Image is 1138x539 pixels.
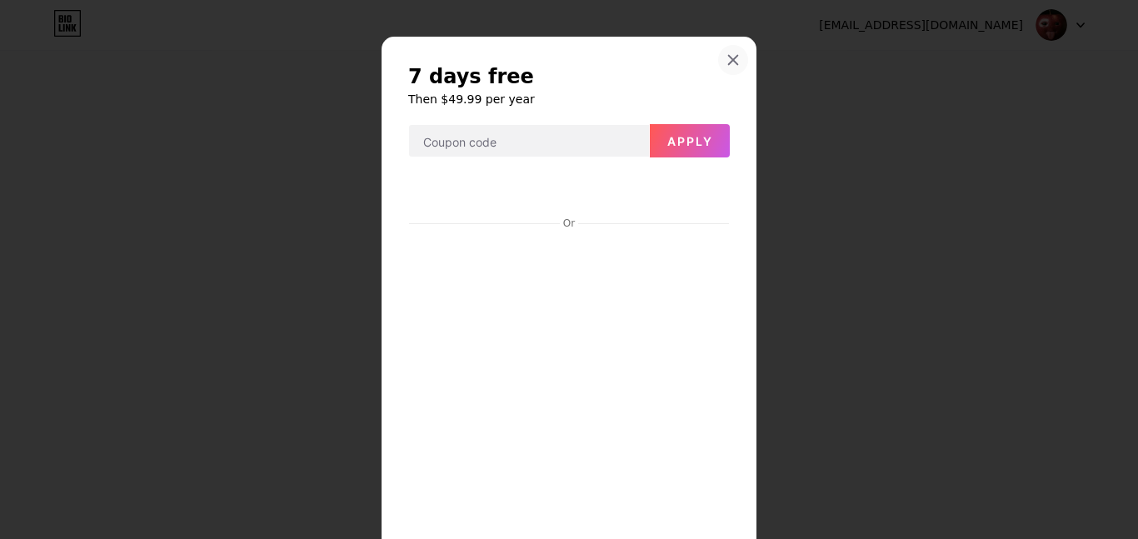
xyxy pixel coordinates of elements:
span: Apply [667,134,713,148]
div: Or [560,217,578,230]
span: 7 days free [408,63,534,90]
button: Apply [650,124,730,157]
h6: Then $49.99 per year [408,91,730,107]
input: Coupon code [409,125,649,158]
iframe: Secure payment button frame [409,172,729,212]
